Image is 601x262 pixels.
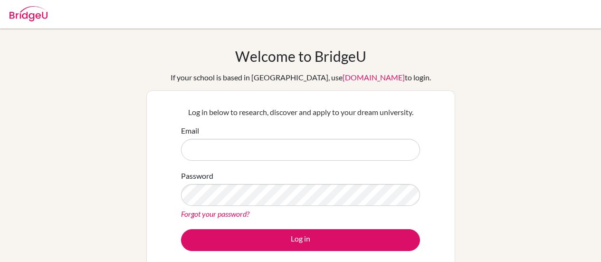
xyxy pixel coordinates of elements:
[343,73,405,82] a: [DOMAIN_NAME]
[171,72,431,83] div: If your school is based in [GEOGRAPHIC_DATA], use to login.
[181,229,420,251] button: Log in
[181,170,213,182] label: Password
[181,209,249,218] a: Forgot your password?
[181,125,199,136] label: Email
[235,48,366,65] h1: Welcome to BridgeU
[10,6,48,21] img: Bridge-U
[181,107,420,118] p: Log in below to research, discover and apply to your dream university.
